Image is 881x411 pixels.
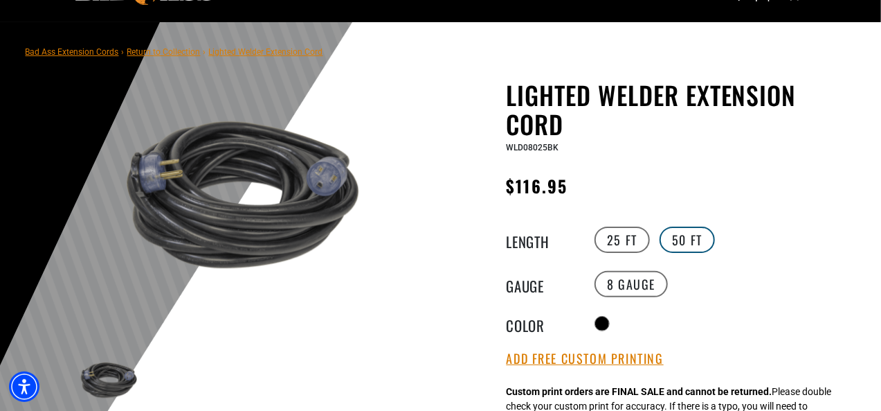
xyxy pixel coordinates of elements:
a: Return to Collection [127,47,201,57]
a: Bad Ass Extension Cords [26,47,119,57]
img: black [66,353,147,407]
label: 8 Gauge [594,271,668,297]
label: 50 FT [660,227,715,253]
nav: breadcrumbs [26,43,323,60]
span: $116.95 [507,173,568,198]
legend: Gauge [507,275,576,293]
label: 25 FT [594,227,650,253]
span: WLD08025BK [507,143,559,152]
span: Lighted Welder Extension Cord [209,47,323,57]
h1: Lighted Welder Extension Cord [507,80,846,139]
strong: Custom print orders are FINAL SALE and cannot be returned. [507,386,772,397]
div: Accessibility Menu [9,371,39,402]
span: › [203,47,206,57]
button: Add Free Custom Printing [507,351,664,367]
img: black [66,83,400,306]
legend: Length [507,231,576,249]
legend: Color [507,315,576,333]
span: › [122,47,125,57]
